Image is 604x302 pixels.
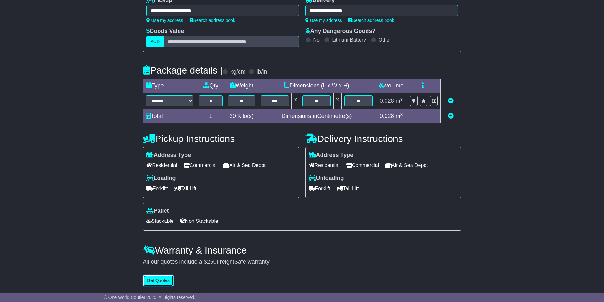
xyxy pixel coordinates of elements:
[225,79,258,93] td: Weight
[225,109,258,123] td: Kilo(s)
[309,160,340,170] span: Residential
[143,79,196,93] td: Type
[258,109,375,123] td: Dimensions in Centimetre(s)
[146,216,174,226] span: Stackable
[396,98,403,104] span: m
[400,112,403,117] sup: 3
[348,18,394,23] a: Search address book
[230,68,245,75] label: kg/cm
[196,79,225,93] td: Qty
[305,133,461,144] h4: Delivery Instructions
[448,98,454,104] a: Remove this item
[180,216,218,226] span: Non Stackable
[143,275,174,286] button: Get Quotes
[143,133,299,144] h4: Pickup Instructions
[143,109,196,123] td: Total
[309,152,354,159] label: Address Type
[385,160,428,170] span: Air & Sea Depot
[332,37,366,43] label: Lithium Battery
[291,93,300,109] td: x
[146,175,176,182] label: Loading
[379,37,391,43] label: Other
[309,175,344,182] label: Unloading
[346,160,379,170] span: Commercial
[313,37,320,43] label: No
[223,160,266,170] span: Air & Sea Depot
[257,68,267,75] label: lb/in
[146,18,183,23] a: Use my address
[146,160,177,170] span: Residential
[174,183,197,193] span: Tail Lift
[207,259,217,265] span: 250
[448,113,454,119] a: Add new item
[400,97,403,102] sup: 3
[334,93,342,109] td: x
[309,183,330,193] span: Forklift
[305,18,342,23] a: Use my address
[258,79,375,93] td: Dimensions (L x W x H)
[146,183,168,193] span: Forklift
[196,109,225,123] td: 1
[190,18,235,23] a: Search address book
[380,113,394,119] span: 0.028
[143,245,461,255] h4: Warranty & Insurance
[146,36,164,47] label: AUD
[337,183,359,193] span: Tail Lift
[230,113,236,119] span: 20
[396,113,403,119] span: m
[184,160,217,170] span: Commercial
[146,208,169,215] label: Pallet
[143,65,223,75] h4: Package details |
[146,28,184,35] label: Goods Value
[305,28,376,35] label: Any Dangerous Goods?
[104,295,196,300] span: © One World Courier 2025. All rights reserved.
[380,98,394,104] span: 0.028
[143,259,461,266] div: All our quotes include a $ FreightSafe warranty.
[146,152,191,159] label: Address Type
[375,79,407,93] td: Volume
